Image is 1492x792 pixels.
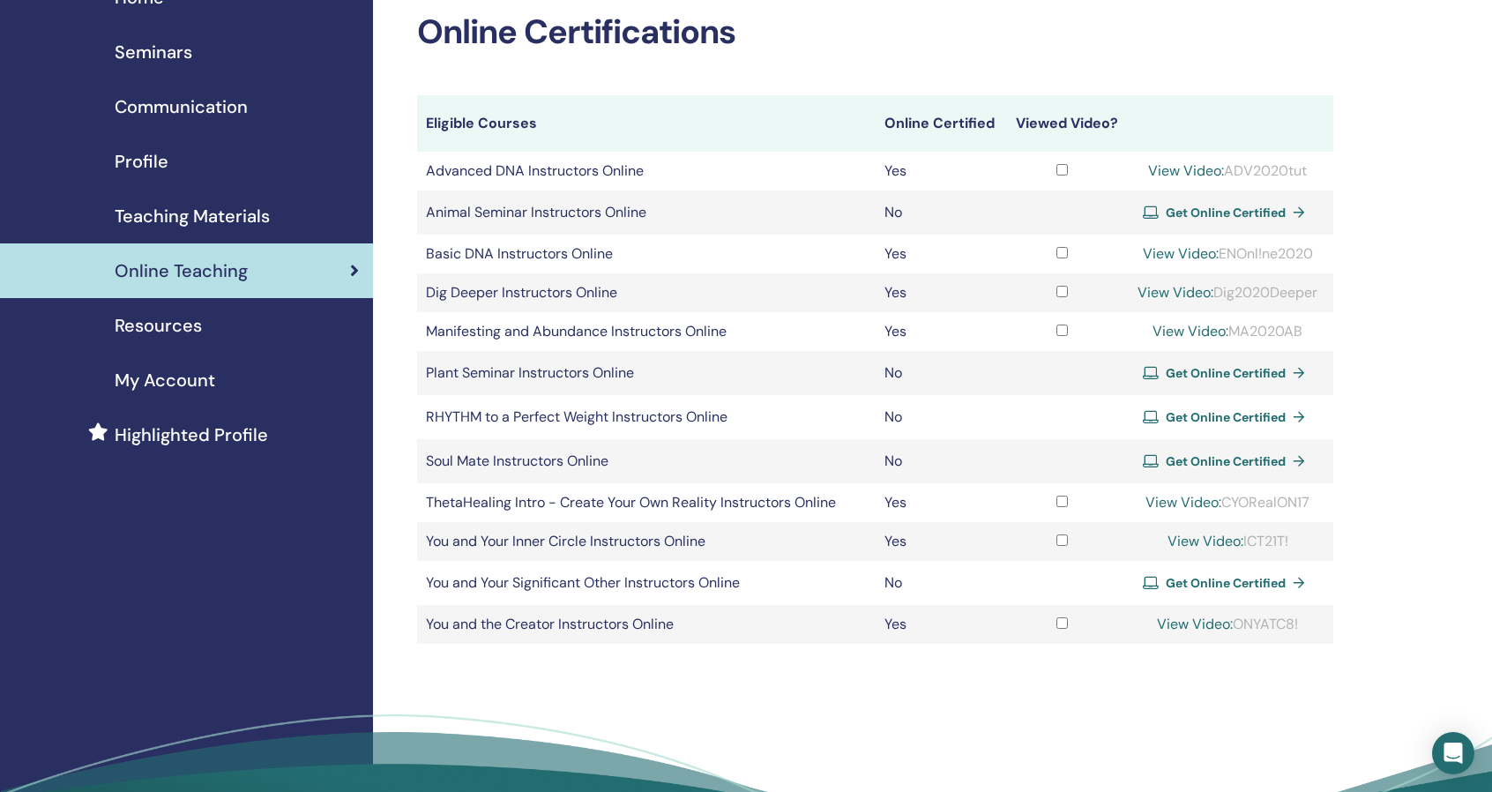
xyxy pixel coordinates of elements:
[876,95,1003,152] th: Online Certified
[1143,448,1312,474] a: Get Online Certified
[1145,493,1221,512] a: View Video:
[1130,321,1324,342] div: MA2020AB
[417,273,876,312] td: Dig Deeper Instructors Online
[417,152,876,191] td: Advanced DNA Instructors Online
[876,235,1003,273] td: Yes
[1167,532,1243,550] a: View Video:
[417,95,876,152] th: Eligible Courses
[417,561,876,605] td: You and Your Significant Other Instructors Online
[417,522,876,561] td: You and Your Inner Circle Instructors Online
[876,273,1003,312] td: Yes
[876,522,1003,561] td: Yes
[417,351,876,395] td: Plant Seminar Instructors Online
[417,191,876,235] td: Animal Seminar Instructors Online
[876,439,1003,483] td: No
[115,148,168,175] span: Profile
[1432,732,1474,774] div: Open Intercom Messenger
[115,422,268,448] span: Highlighted Profile
[1138,283,1213,302] a: View Video:
[417,12,1333,53] h2: Online Certifications
[876,152,1003,191] td: Yes
[1157,615,1233,633] a: View Video:
[417,483,876,522] td: ThetaHealing Intro - Create Your Own Reality Instructors Online
[115,258,248,284] span: Online Teaching
[115,203,270,229] span: Teaching Materials
[876,605,1003,644] td: Yes
[1143,404,1312,430] a: Get Online Certified
[876,561,1003,605] td: No
[1130,282,1324,303] div: Dig2020Deeper
[876,351,1003,395] td: No
[1143,360,1312,386] a: Get Online Certified
[876,483,1003,522] td: Yes
[417,605,876,644] td: You and the Creator Instructors Online
[115,93,248,120] span: Communication
[1166,365,1286,381] span: Get Online Certified
[417,312,876,351] td: Manifesting and Abundance Instructors Online
[1143,570,1312,596] a: Get Online Certified
[1130,161,1324,182] div: ADV2020tut
[417,235,876,273] td: Basic DNA Instructors Online
[1130,531,1324,552] div: ICT21T!
[1143,244,1219,263] a: View Video:
[1153,322,1228,340] a: View Video:
[1166,575,1286,591] span: Get Online Certified
[1166,453,1286,469] span: Get Online Certified
[115,312,202,339] span: Resources
[417,439,876,483] td: Soul Mate Instructors Online
[1143,199,1312,226] a: Get Online Certified
[1130,492,1324,513] div: CYORealON17
[115,367,215,393] span: My Account
[1166,205,1286,220] span: Get Online Certified
[115,39,192,65] span: Seminars
[1148,161,1224,180] a: View Video:
[1130,614,1324,635] div: ONYATC8!
[1130,243,1324,265] div: ENOnl!ne2020
[876,395,1003,439] td: No
[1003,95,1122,152] th: Viewed Video?
[1166,409,1286,425] span: Get Online Certified
[876,312,1003,351] td: Yes
[876,191,1003,235] td: No
[417,395,876,439] td: RHYTHM to a Perfect Weight Instructors Online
